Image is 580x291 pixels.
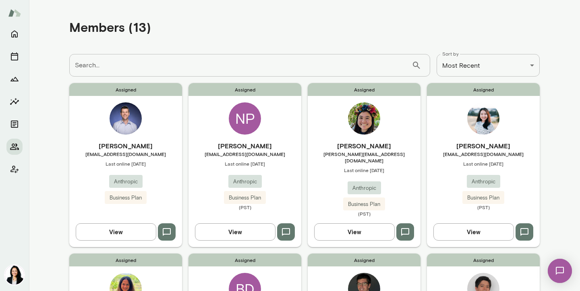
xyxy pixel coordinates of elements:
h6: [PERSON_NAME] [427,141,540,151]
span: Assigned [427,254,540,266]
img: Mento [8,5,21,21]
h6: [PERSON_NAME] [69,141,182,151]
div: Most Recent [437,54,540,77]
button: Insights [6,94,23,110]
span: (PST) [427,204,540,210]
span: Business Plan [462,194,504,202]
img: Monica Aggarwal [5,265,24,285]
span: Assigned [308,254,420,266]
span: [PERSON_NAME][EMAIL_ADDRESS][DOMAIN_NAME] [308,151,420,164]
div: NP [229,102,261,135]
span: Business Plan [224,194,266,202]
span: Assigned [188,254,301,266]
button: View [314,223,395,240]
span: Assigned [427,83,540,96]
span: Anthropic [348,184,381,192]
button: Client app [6,161,23,177]
img: Rich O'Connell [110,102,142,135]
span: [EMAIL_ADDRESS][DOMAIN_NAME] [188,151,301,157]
span: Last online [DATE] [308,167,420,173]
span: [EMAIL_ADDRESS][DOMAIN_NAME] [69,151,182,157]
button: View [76,223,156,240]
span: Last online [DATE] [69,160,182,167]
img: Hyonjee Joo [467,102,499,135]
span: Assigned [308,83,420,96]
span: Anthropic [228,178,262,186]
button: Members [6,139,23,155]
button: View [433,223,514,240]
span: Anthropic [109,178,143,186]
span: Last online [DATE] [188,160,301,167]
span: Last online [DATE] [427,160,540,167]
h4: Members (13) [69,19,151,35]
label: Sort by [442,50,459,57]
img: Maggie Vo [348,102,380,135]
h6: [PERSON_NAME] [308,141,420,151]
button: Sessions [6,48,23,64]
span: (PST) [188,204,301,210]
span: Assigned [188,83,301,96]
button: Home [6,26,23,42]
h6: [PERSON_NAME] [188,141,301,151]
span: [EMAIL_ADDRESS][DOMAIN_NAME] [427,151,540,157]
button: Growth Plan [6,71,23,87]
span: Business Plan [105,194,147,202]
button: View [195,223,275,240]
button: Documents [6,116,23,132]
span: Assigned [69,254,182,266]
span: (PST) [308,210,420,217]
span: Business Plan [343,200,385,208]
span: Anthropic [467,178,500,186]
span: Assigned [69,83,182,96]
